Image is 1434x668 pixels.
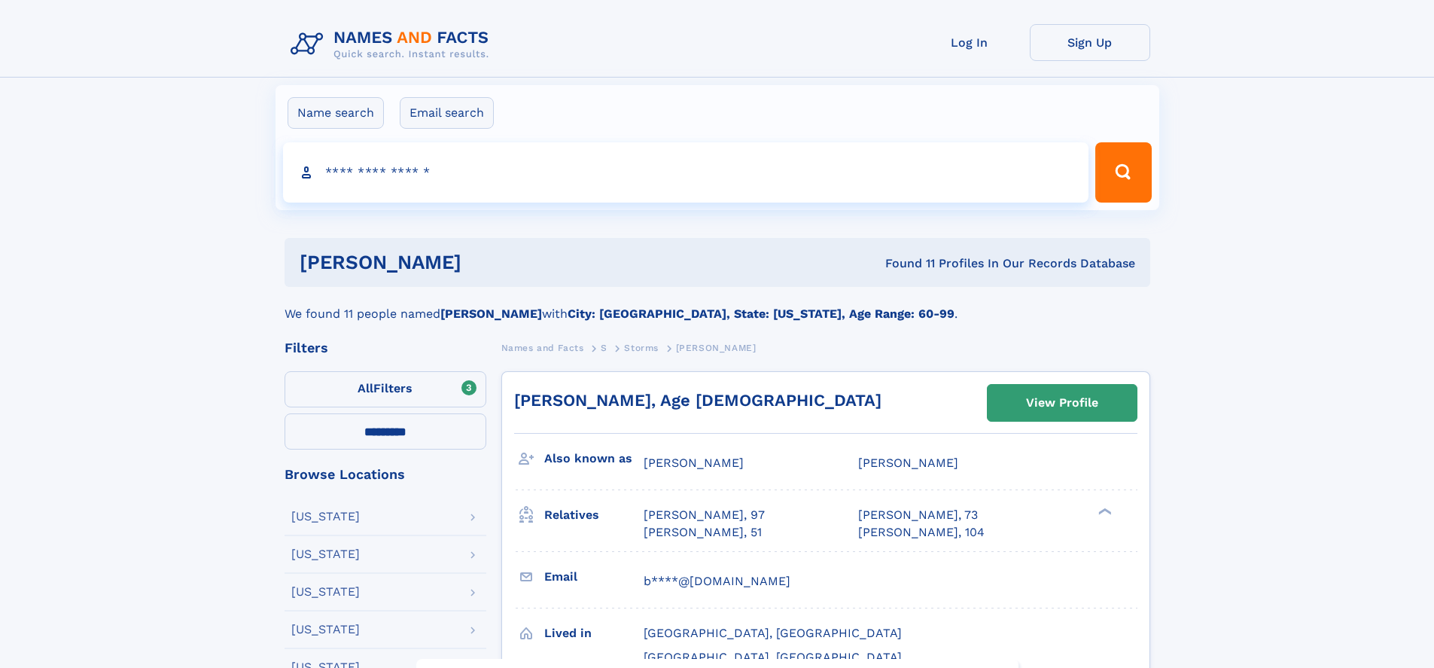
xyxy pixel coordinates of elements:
[1026,386,1098,420] div: View Profile
[283,142,1089,203] input: search input
[644,650,902,664] span: [GEOGRAPHIC_DATA], [GEOGRAPHIC_DATA]
[300,253,674,272] h1: [PERSON_NAME]
[544,446,644,471] h3: Also known as
[285,468,486,481] div: Browse Locations
[673,255,1135,272] div: Found 11 Profiles In Our Records Database
[1095,507,1113,517] div: ❯
[644,507,765,523] a: [PERSON_NAME], 97
[858,456,958,470] span: [PERSON_NAME]
[676,343,757,353] span: [PERSON_NAME]
[644,456,744,470] span: [PERSON_NAME]
[624,343,659,353] span: Storms
[291,624,360,636] div: [US_STATE]
[291,548,360,560] div: [US_STATE]
[501,338,584,357] a: Names and Facts
[858,524,985,541] a: [PERSON_NAME], 104
[440,307,542,321] b: [PERSON_NAME]
[285,371,486,407] label: Filters
[1095,142,1151,203] button: Search Button
[1030,24,1150,61] a: Sign Up
[644,626,902,640] span: [GEOGRAPHIC_DATA], [GEOGRAPHIC_DATA]
[909,24,1030,61] a: Log In
[544,502,644,528] h3: Relatives
[544,564,644,590] h3: Email
[624,338,659,357] a: Storms
[285,287,1150,323] div: We found 11 people named with .
[988,385,1137,421] a: View Profile
[288,97,384,129] label: Name search
[291,511,360,523] div: [US_STATE]
[400,97,494,129] label: Email search
[858,507,978,523] a: [PERSON_NAME], 73
[285,341,486,355] div: Filters
[601,343,607,353] span: S
[568,307,954,321] b: City: [GEOGRAPHIC_DATA], State: [US_STATE], Age Range: 60-99
[644,524,762,541] a: [PERSON_NAME], 51
[291,586,360,598] div: [US_STATE]
[514,391,881,410] a: [PERSON_NAME], Age [DEMOGRAPHIC_DATA]
[358,381,373,395] span: All
[601,338,607,357] a: S
[285,24,501,65] img: Logo Names and Facts
[544,621,644,646] h3: Lived in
